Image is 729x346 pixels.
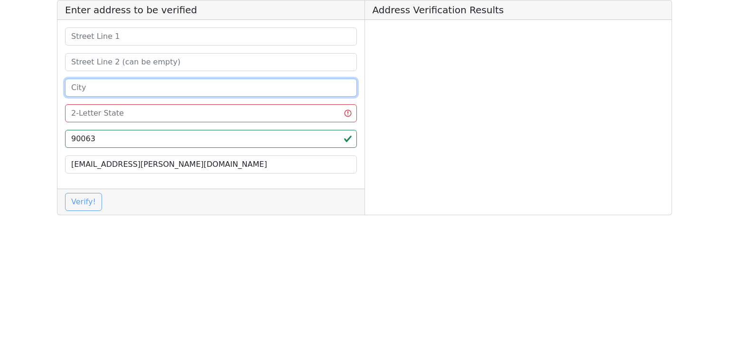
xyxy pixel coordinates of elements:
input: Your Email [65,155,357,173]
h5: Address Verification Results [365,0,672,20]
input: Street Line 2 (can be empty) [65,53,357,71]
input: Street Line 1 [65,27,357,46]
h5: Enter address to be verified [57,0,364,20]
input: ZIP code 5 or 5+4 [65,130,357,148]
input: City [65,79,357,97]
input: 2-Letter State [65,104,357,122]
